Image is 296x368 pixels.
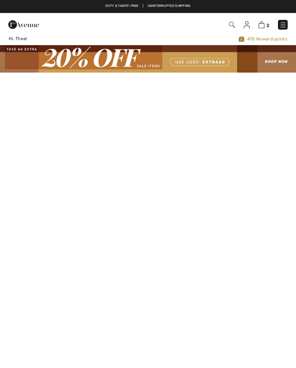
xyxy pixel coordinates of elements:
span: 470 Reward points [128,35,287,42]
img: Menu [279,21,287,29]
span: 2 [266,23,269,28]
a: 2 [258,20,269,29]
img: 1ère Avenue [8,17,39,32]
img: Shopping Bag [258,21,265,28]
a: Hi, Thea!470 Reward points [3,35,293,42]
span: Hi, Thea! [9,36,27,41]
a: 1ère Avenue [8,21,39,27]
img: Search [229,22,235,28]
img: My Info [244,21,250,29]
img: Avenue Rewards [239,35,244,42]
